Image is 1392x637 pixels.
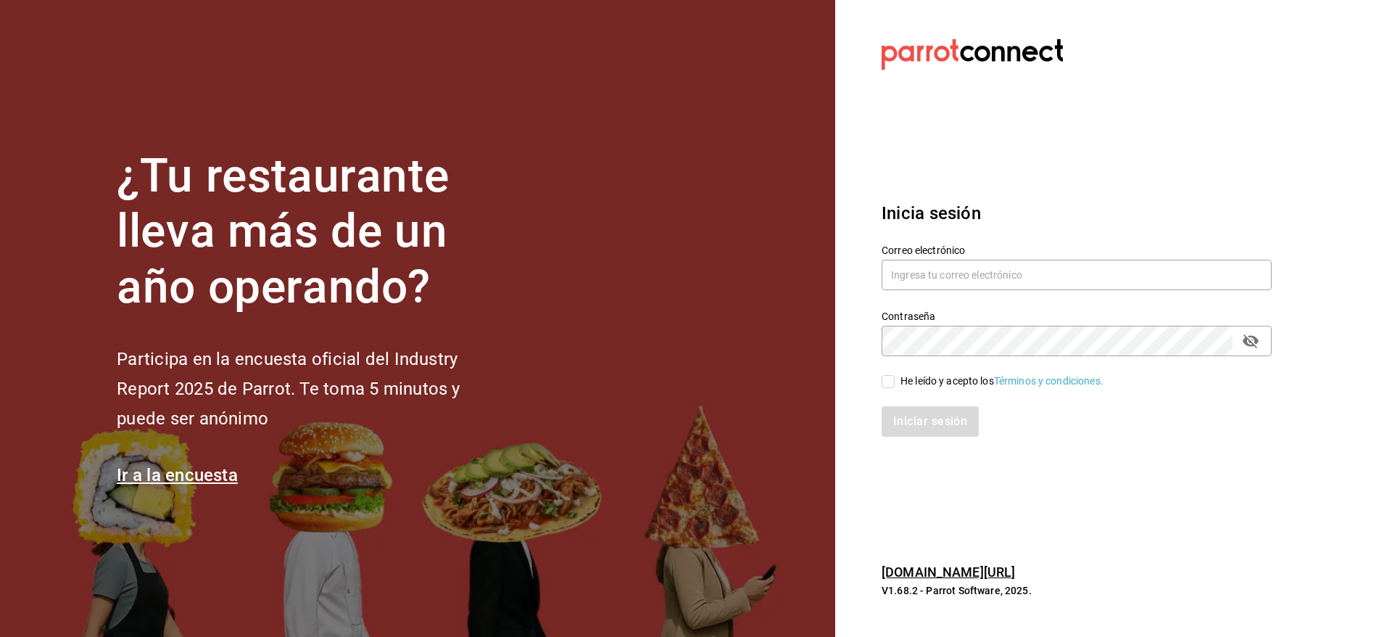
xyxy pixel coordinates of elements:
[882,200,1272,226] h3: Inicia sesión
[882,311,1272,321] label: Contraseña
[994,375,1103,387] a: Términos y condiciones.
[117,345,508,433] h2: Participa en la encuesta oficial del Industry Report 2025 de Parrot. Te toma 5 minutos y puede se...
[117,149,508,316] h1: ¿Tu restaurante lleva más de un año operando?
[882,244,1272,255] label: Correo electrónico
[882,260,1272,290] input: Ingresa tu correo electrónico
[1238,329,1263,353] button: passwordField
[117,465,238,485] a: Ir a la encuesta
[882,564,1015,580] a: [DOMAIN_NAME][URL]
[882,583,1272,598] p: V1.68.2 - Parrot Software, 2025.
[900,374,1103,389] div: He leído y acepto los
